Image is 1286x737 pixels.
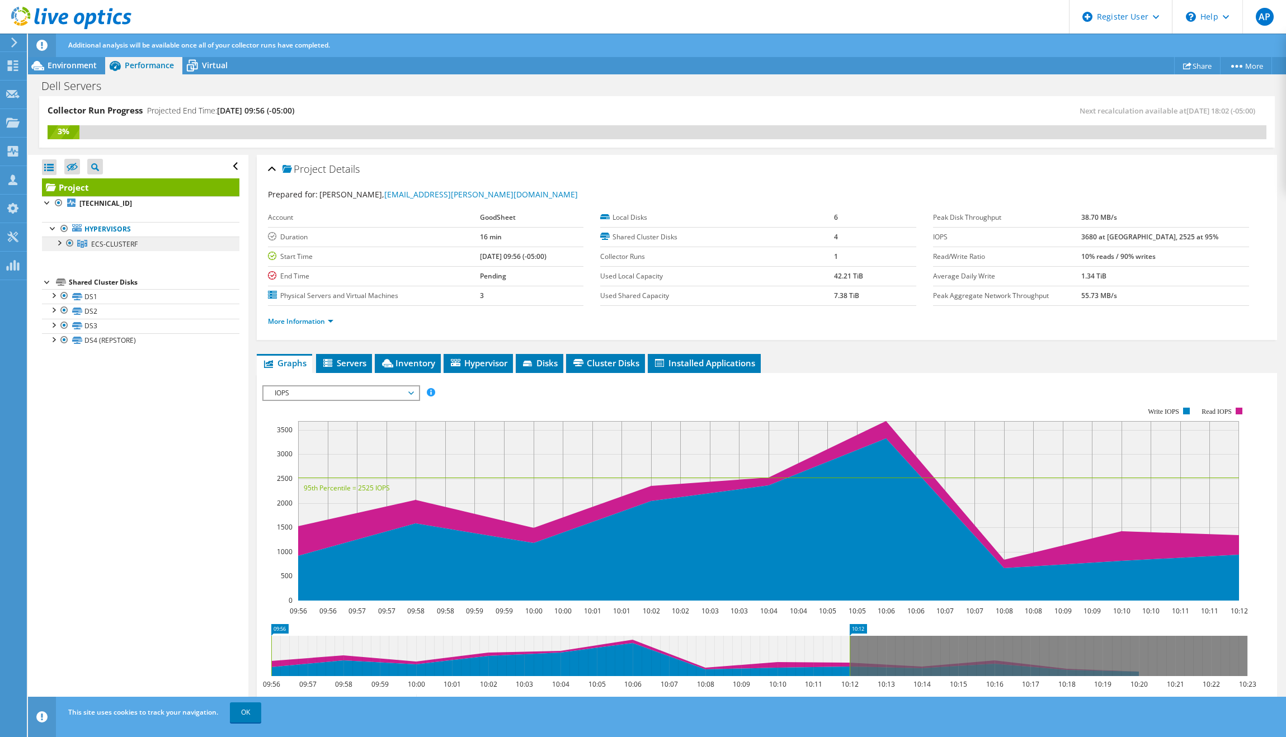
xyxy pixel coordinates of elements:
text: 1000 [277,547,293,556]
label: Physical Servers and Virtual Machines [268,290,480,301]
span: Performance [125,60,174,70]
span: Additional analysis will be available once all of your collector runs have completed. [68,40,330,50]
text: 10:10 [769,679,786,689]
text: 09:58 [335,679,352,689]
label: Collector Runs [600,251,834,262]
text: 10:06 [877,606,894,616]
text: 10:20 [1130,679,1147,689]
div: 3% [48,125,79,138]
text: 10:21 [1166,679,1184,689]
span: Cluster Disks [572,357,639,369]
text: 10:10 [1113,606,1130,616]
text: 0 [289,596,293,605]
b: 6 [834,212,838,222]
text: 10:12 [1230,606,1247,616]
b: [TECHNICAL_ID] [79,199,132,208]
text: 09:59 [495,606,512,616]
text: 10:03 [515,679,533,689]
text: 10:02 [642,606,660,616]
text: 10:17 [1021,679,1039,689]
label: End Time [268,271,480,282]
span: [PERSON_NAME], [319,189,578,200]
b: 3680 at [GEOGRAPHIC_DATA], 2525 at 95% [1081,232,1218,242]
text: 10:18 [1058,679,1075,689]
text: 10:14 [913,679,930,689]
text: Read IOPS [1202,408,1232,415]
label: Start Time [268,251,480,262]
text: 10:19 [1094,679,1111,689]
text: 3000 [277,449,293,459]
span: Hypervisor [449,357,507,369]
a: ECS-CLUSTERF [42,237,239,251]
b: 38.70 MB/s [1081,212,1117,222]
label: Read/Write Ratio [933,251,1081,262]
text: 09:58 [436,606,454,616]
h1: Dell Servers [36,80,119,92]
span: Disks [521,357,558,369]
label: Used Shared Capacity [600,290,834,301]
span: Environment [48,60,97,70]
text: 10:04 [789,606,807,616]
text: 10:07 [936,606,953,616]
b: [DATE] 09:56 (-05:00) [480,252,547,261]
text: 10:16 [986,679,1003,689]
text: 10:03 [730,606,747,616]
text: 09:59 [371,679,388,689]
text: 2500 [277,474,293,483]
text: 10:01 [613,606,630,616]
label: Duration [268,232,480,243]
a: OK [230,702,261,722]
text: 10:02 [479,679,497,689]
a: Share [1174,57,1221,74]
text: 10:04 [552,679,569,689]
text: 10:00 [554,606,571,616]
a: More [1220,57,1272,74]
text: 10:08 [696,679,714,689]
a: DS3 [42,319,239,333]
a: DS2 [42,304,239,318]
text: 3500 [277,425,293,434]
text: 10:22 [1202,679,1219,689]
text: 10:03 [701,606,718,616]
label: Shared Cluster Disks [600,232,834,243]
text: 09:56 [319,606,336,616]
b: 4 [834,232,838,242]
label: Peak Aggregate Network Throughput [933,290,1081,301]
text: 10:11 [1200,606,1218,616]
b: GoodSheet [480,212,516,222]
text: 09:59 [465,606,483,616]
text: 10:02 [671,606,689,616]
text: 10:10 [1142,606,1159,616]
text: 09:56 [262,679,280,689]
b: 42.21 TiB [834,271,863,281]
span: AP [1256,8,1274,26]
text: 10:11 [804,679,822,689]
text: 1500 [277,522,293,532]
div: Shared Cluster Disks [69,276,239,289]
label: Average Daily Write [933,271,1081,282]
b: Pending [480,271,506,281]
text: 10:06 [907,606,924,616]
b: 3 [480,291,484,300]
text: 10:05 [818,606,836,616]
label: IOPS [933,232,1081,243]
text: 10:00 [525,606,542,616]
text: 10:01 [583,606,601,616]
text: 500 [281,571,293,580]
text: 10:07 [965,606,983,616]
text: 10:13 [877,679,894,689]
text: 10:08 [995,606,1012,616]
text: Write IOPS [1148,408,1179,415]
text: 09:58 [407,606,424,616]
b: 1.34 TiB [1081,271,1106,281]
b: 55.73 MB/s [1081,291,1117,300]
label: Peak Disk Throughput [933,212,1081,223]
text: 10:06 [624,679,641,689]
span: Virtual [202,60,228,70]
text: 10:09 [732,679,750,689]
span: [DATE] 18:02 (-05:00) [1186,106,1255,116]
text: 09:57 [348,606,365,616]
b: 1 [834,252,838,261]
span: Installed Applications [653,357,755,369]
a: Project [42,178,239,196]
